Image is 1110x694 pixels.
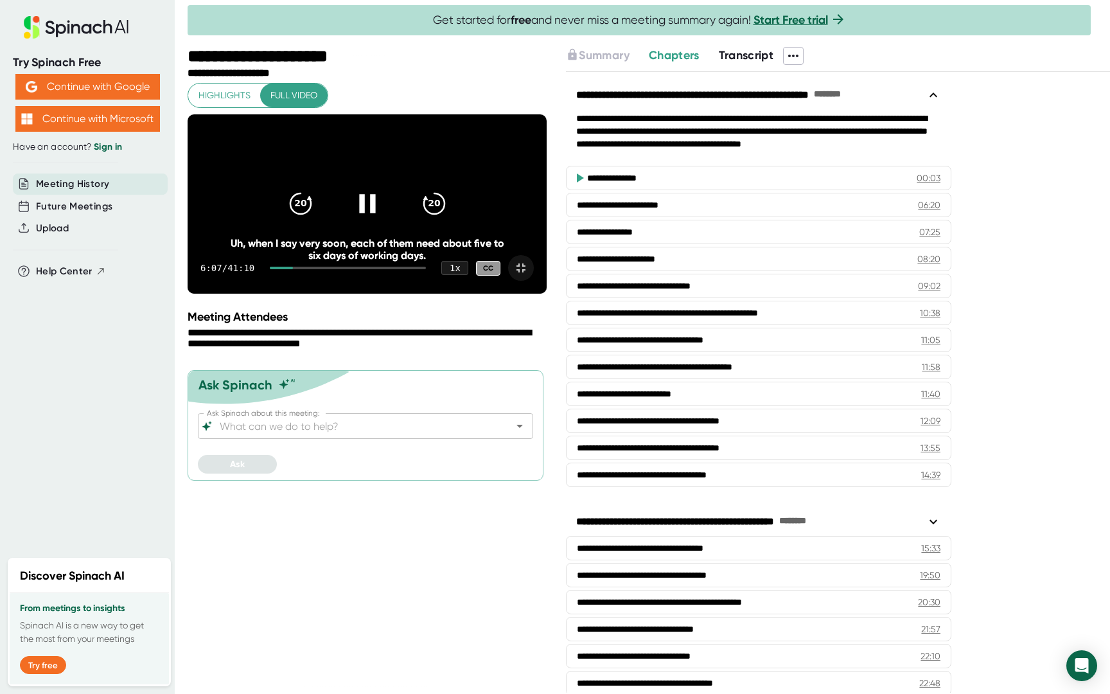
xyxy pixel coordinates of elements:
[36,177,109,191] button: Meeting History
[230,459,245,470] span: Ask
[188,310,550,324] div: Meeting Attendees
[753,13,828,27] a: Start Free trial
[918,199,940,211] div: 06:20
[36,264,106,279] button: Help Center
[917,172,940,184] div: 00:03
[36,199,112,214] button: Future Meetings
[270,87,317,103] span: Full video
[919,226,940,238] div: 07:25
[20,656,66,674] button: Try free
[20,619,159,646] p: Spinach AI is a new way to get the most from your meetings
[921,542,940,555] div: 15:33
[649,48,700,62] span: Chapters
[13,141,162,153] div: Have an account?
[920,569,940,582] div: 19:50
[719,47,774,64] button: Transcript
[921,441,940,454] div: 13:55
[15,106,160,132] button: Continue with Microsoft
[13,55,162,70] div: Try Spinach Free
[920,307,940,319] div: 10:38
[1066,650,1097,681] div: Open Intercom Messenger
[921,650,940,663] div: 22:10
[36,264,92,279] span: Help Center
[36,221,69,236] button: Upload
[433,13,846,28] span: Get started for and never miss a meeting summary again!
[200,263,254,273] div: 6:07 / 41:10
[579,48,629,62] span: Summary
[921,414,940,427] div: 12:09
[918,596,940,609] div: 20:30
[260,84,328,107] button: Full video
[511,13,531,27] b: free
[566,47,648,65] div: Upgrade to access
[476,261,500,276] div: CC
[20,567,125,585] h2: Discover Spinach AI
[217,417,491,435] input: What can we do to help?
[719,48,774,62] span: Transcript
[921,334,940,346] div: 11:05
[921,623,940,636] div: 21:57
[26,81,37,93] img: Aehbyd4JwY73AAAAAElFTkSuQmCC
[921,468,940,481] div: 14:39
[198,87,251,103] span: Highlights
[94,141,122,152] a: Sign in
[918,280,940,292] div: 09:02
[198,377,272,393] div: Ask Spinach
[15,74,160,100] button: Continue with Google
[198,455,277,474] button: Ask
[917,253,940,265] div: 08:20
[224,237,511,262] div: Uh, when I say very soon, each of them need about five to six days of working days.
[188,84,261,107] button: Highlights
[566,47,629,64] button: Summary
[649,47,700,64] button: Chapters
[20,603,159,614] h3: From meetings to insights
[919,677,940,690] div: 22:48
[921,387,940,400] div: 11:40
[511,417,529,435] button: Open
[922,360,940,373] div: 11:58
[441,261,468,275] div: 1 x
